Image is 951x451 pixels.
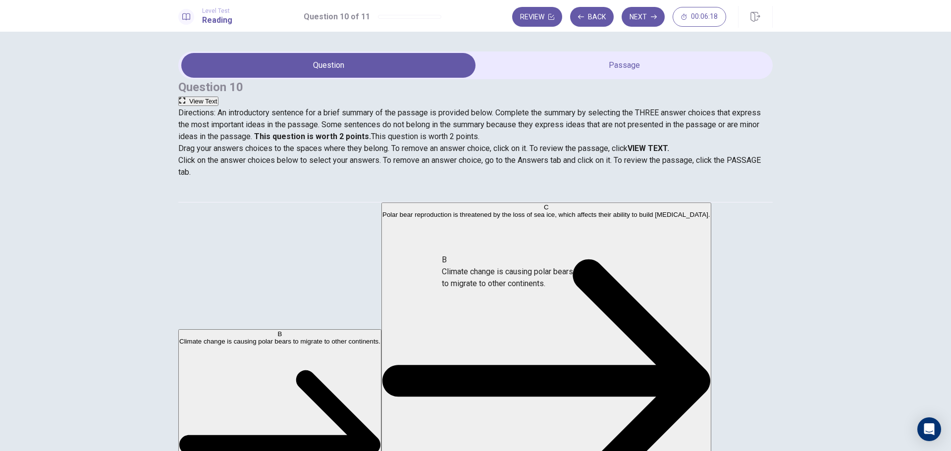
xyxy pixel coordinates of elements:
button: Next [622,7,665,27]
span: Directions: An introductory sentence for a brief summary of the passage is provided below. Comple... [178,108,761,141]
p: Drag your answers choices to the spaces where they belong. To remove an answer choice, click on i... [178,143,773,154]
div: B [179,330,380,338]
div: Open Intercom Messenger [917,417,941,441]
div: Choose test type tabs [178,178,773,202]
span: Climate change is causing polar bears to migrate to other continents. [179,338,380,345]
h4: Question 10 [178,79,773,95]
button: View Text [178,97,218,106]
span: This question is worth 2 points. [371,132,479,141]
span: Polar bear reproduction is threatened by the loss of sea ice, which affects their ability to buil... [382,211,710,218]
button: Back [570,7,614,27]
button: 00:06:18 [673,7,726,27]
span: 00:06:18 [691,13,718,21]
span: Level Test [202,7,232,14]
strong: VIEW TEXT. [628,144,669,153]
strong: This question is worth 2 points. [252,132,371,141]
h1: Reading [202,14,232,26]
h1: Question 10 of 11 [304,11,370,23]
div: C [382,203,710,211]
button: Review [512,7,562,27]
p: Click on the answer choices below to select your answers. To remove an answer choice, go to the A... [178,154,773,178]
